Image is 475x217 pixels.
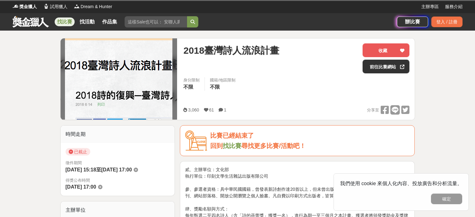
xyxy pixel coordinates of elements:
img: Logo [43,3,49,9]
span: [DATE] 15:18 [66,167,96,172]
span: 分享至 [367,106,379,115]
div: 國籍/地區限制 [210,77,235,83]
span: 已截止 [66,148,90,155]
span: 2018臺灣詩人流浪計畫 [183,43,279,57]
span: [DATE] 17:00 [66,184,96,190]
a: 找比賽 [55,17,75,26]
img: Cover Image [65,38,172,120]
span: 尋找更多比賽/活動吧！ [241,142,306,149]
div: 身分限制 [183,77,200,83]
img: Icon [185,131,207,151]
span: 61 [209,107,214,112]
a: LogoDream & Hunter [74,3,112,10]
a: 找活動 [77,17,97,26]
div: 時間走期 [61,126,175,143]
input: 這樣Sale也可以： 安聯人壽創意銷售法募集 [125,16,187,27]
span: 至 [96,167,101,172]
a: Logo試用獵人 [43,3,67,10]
a: Logo獎金獵人 [12,3,37,10]
img: Logo [74,3,80,9]
div: 比賽已經結束了 [210,131,409,141]
span: [DATE] 17:00 [101,167,132,172]
span: 1 [224,107,226,112]
span: 試用獵人 [50,3,67,10]
span: 3,060 [188,107,199,112]
a: 作品集 [100,17,120,26]
span: 不限 [210,84,220,90]
a: 辦比賽 [397,17,428,27]
button: 確定 [431,194,462,204]
div: 登入 / 註冊 [431,17,463,27]
a: 找比賽 [223,142,241,149]
button: 收藏 [363,43,409,57]
span: 獎金獵人 [19,3,37,10]
img: Logo [12,3,19,9]
span: 回到 [210,142,223,149]
span: Dream & Hunter [81,3,112,10]
a: 服務介紹 [445,3,463,10]
a: 主辦專區 [421,3,439,10]
span: 我們使用 cookie 來個人化內容、投放廣告和分析流量。 [340,181,462,186]
span: 徵件期間 [66,160,82,165]
span: 不限 [183,84,193,90]
a: 前往比賽網站 [363,60,409,73]
span: 得獎公布時間 [66,177,170,184]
